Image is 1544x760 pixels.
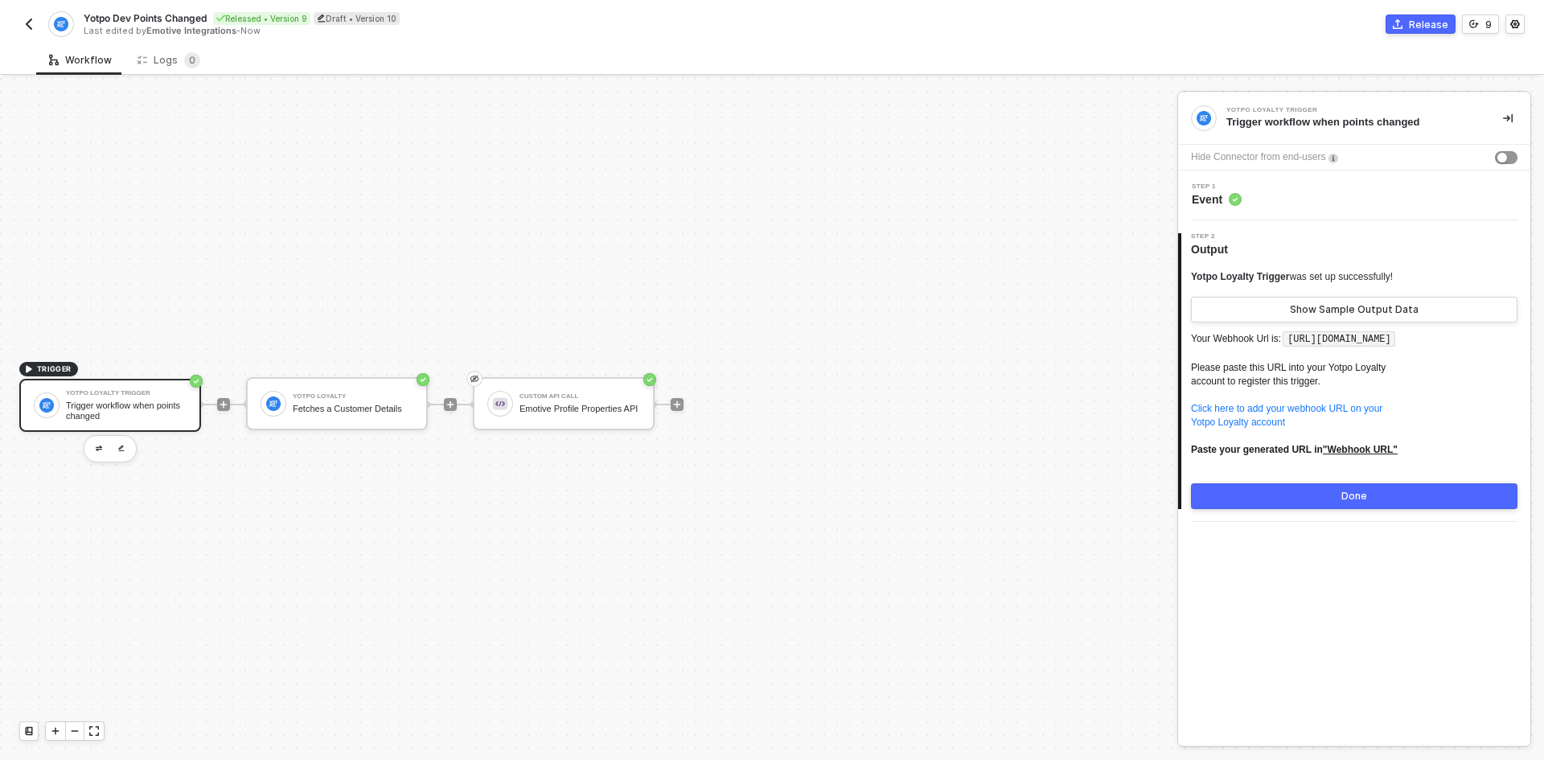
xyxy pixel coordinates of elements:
div: Draft • Version 10 [314,12,400,25]
div: Logs [138,52,200,68]
div: Trigger workflow when points changed [66,401,187,421]
span: icon-success-page [190,375,203,388]
img: edit-cred [96,446,102,451]
div: Release [1409,18,1448,31]
a: Click here to add your webhook URL on yourYotpo Loyalty account [1191,403,1382,428]
span: Step 1 [1192,183,1242,190]
div: was set up successfully! [1191,270,1393,284]
code: [URL][DOMAIN_NAME] [1283,331,1395,347]
div: Step 2Output Yotpo Loyalty Triggerwas set up successfully!Show Sample Output DataYour Webhook Url... [1178,233,1530,509]
div: Workflow [49,54,112,67]
span: Step 2 [1191,233,1234,240]
img: icon [493,396,507,411]
div: Custom API Call [519,393,640,400]
div: Emotive Profile Properties API [519,404,640,414]
span: icon-commerce [1393,19,1402,29]
div: Fetches a Customer Details [293,404,413,414]
span: icon-minus [70,726,80,736]
span: icon-play [672,400,682,409]
img: back [23,18,35,31]
div: Show Sample Output Data [1290,303,1419,316]
div: Yotpo Loyalty Trigger [66,390,187,396]
div: Step 1Event [1178,183,1530,207]
span: icon-play [446,400,455,409]
div: Done [1341,490,1367,503]
div: Yotpo Loyalty [293,393,413,400]
div: Hide Connector from end-users [1191,150,1325,165]
img: integration-icon [54,17,68,31]
span: Yotpo Loyalty Trigger [1191,271,1289,282]
div: Trigger workflow when points changed [1226,115,1477,129]
span: Event [1192,191,1242,207]
span: eye-invisible [470,372,479,385]
span: icon-play [51,726,60,736]
span: icon-play [219,400,228,409]
span: icon-play [24,364,34,374]
span: icon-settings [1510,19,1520,29]
button: edit-cred [112,439,131,458]
div: 9 [1485,18,1492,31]
img: icon-info [1328,154,1338,163]
span: icon-collapse-right [1503,113,1513,123]
span: icon-expand [89,726,99,736]
p: Your Webhook Url is: Please paste this URL into your Yotpo Loyalty account to register this trigger. [1191,329,1517,470]
span: TRIGGER [37,363,72,376]
span: Output [1191,241,1234,257]
u: "Webhook URL" [1323,444,1398,455]
button: Show Sample Output Data [1191,297,1517,322]
span: Emotive Integrations [146,25,236,36]
div: Released • Version 9 [213,12,310,25]
button: 9 [1462,14,1499,34]
b: Paste your generated URL in [1191,444,1398,455]
div: Last edited by - Now [84,25,770,37]
img: icon [39,398,54,413]
img: icon [266,396,281,411]
span: icon-versioning [1469,19,1479,29]
img: integration-icon [1197,111,1211,125]
button: Done [1191,483,1517,509]
span: Yotpo Dev Points Changed [84,11,207,25]
img: edit-cred [118,445,125,452]
span: icon-success-page [417,373,429,386]
button: edit-cred [89,439,109,458]
span: icon-edit [317,14,326,23]
button: Release [1386,14,1456,34]
sup: 0 [184,52,200,68]
div: Yotpo Loyalty Trigger [1226,107,1468,113]
span: icon-success-page [643,373,656,386]
button: back [19,14,39,34]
